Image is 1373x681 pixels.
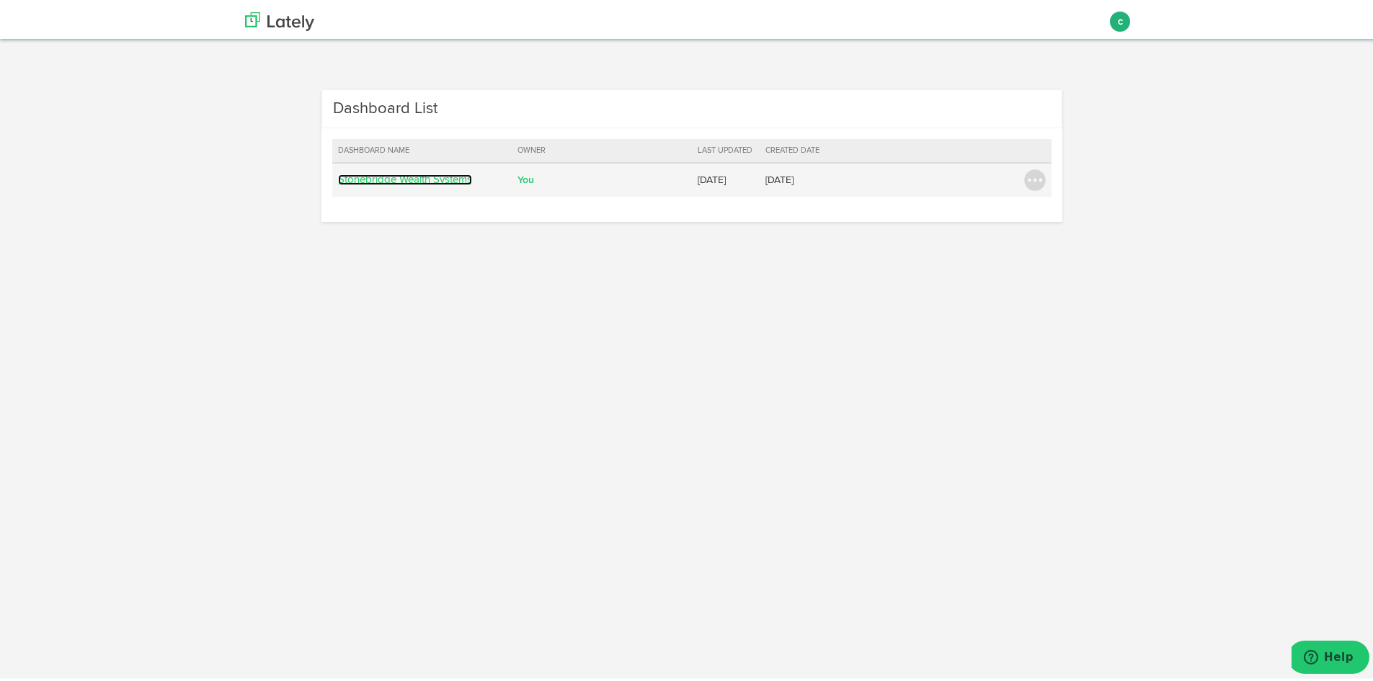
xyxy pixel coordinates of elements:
[760,160,827,194] td: [DATE]
[760,136,827,160] th: Created Date
[692,160,760,194] td: [DATE]
[512,136,692,160] th: Owner
[333,94,437,117] h3: Dashboard List
[512,160,692,194] td: You
[692,136,760,160] th: Last Updated
[332,136,512,160] th: Dashboard Name
[1024,166,1046,188] img: icon_menu_button.svg
[1110,9,1130,29] button: c
[245,9,314,28] img: logo_lately_bg_light.svg
[338,172,472,182] a: Stonebridge Wealth Systems
[1292,638,1369,674] iframe: Opens a widget where you can find more information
